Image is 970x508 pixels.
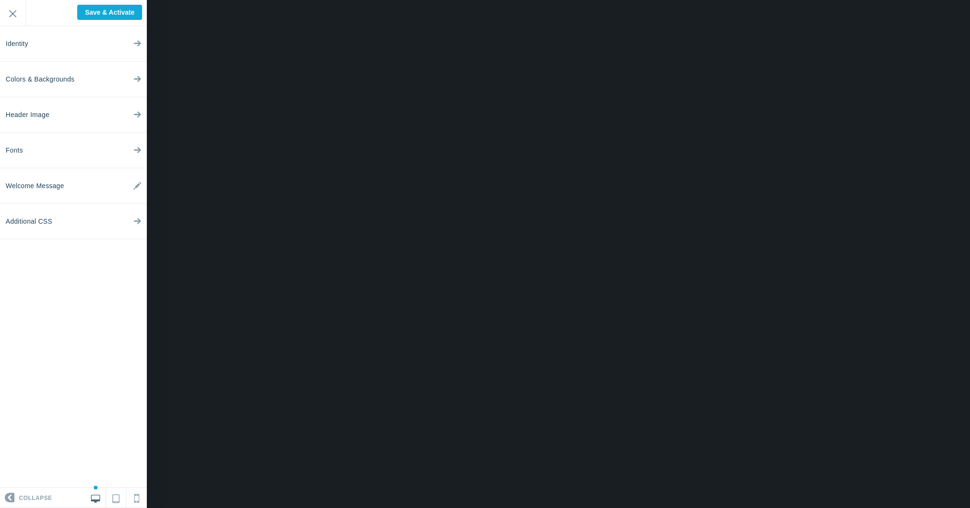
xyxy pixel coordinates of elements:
span: Header Image [6,97,49,133]
span: Colors & Backgrounds [6,62,74,97]
span: Fonts [6,133,23,168]
span: Welcome Message [6,168,64,204]
span: Identity [6,26,28,62]
span: Additional CSS [6,204,52,239]
span: Collapse [19,488,52,508]
input: Save & Activate [77,5,142,20]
